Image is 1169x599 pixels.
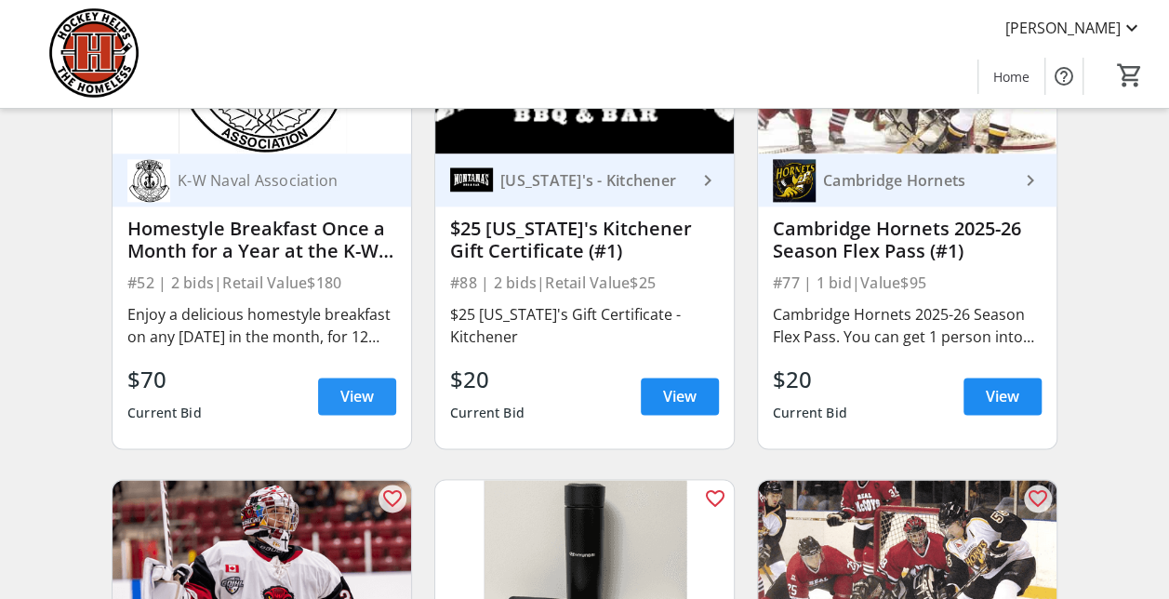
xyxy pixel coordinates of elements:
img: Hockey Helps the Homeless's Logo [11,7,177,100]
span: View [340,385,374,407]
div: Current Bid [127,396,202,430]
div: Cambridge Hornets 2025-26 Season Flex Pass. You can get 1 person into 12 games or 12 people into ... [773,303,1042,348]
div: #88 | 2 bids | Retail Value $25 [450,270,719,296]
div: Homestyle Breakfast Once a Month for a Year at the K-W Naval Club (#3) [127,218,396,262]
span: View [986,385,1019,407]
div: Cambridge Hornets [816,171,1019,190]
button: [PERSON_NAME] [990,13,1158,43]
div: $20 [450,363,525,396]
div: $70 [127,363,202,396]
div: Current Bid [773,396,847,430]
div: #52 | 2 bids | Retail Value $180 [127,270,396,296]
img: Montana's - Kitchener [450,159,493,202]
mat-icon: favorite_outline [1027,487,1049,510]
a: Montana's - Kitchener[US_STATE]'s - Kitchener [435,153,734,206]
div: [US_STATE]'s - Kitchener [493,171,697,190]
mat-icon: favorite_outline [381,487,404,510]
div: Enjoy a delicious homestyle breakfast on any [DATE] in the month, for 12 months in [DATE] (amount... [127,303,396,348]
div: K-W Naval Association [170,171,374,190]
div: Cambridge Hornets 2025-26 Season Flex Pass (#1) [773,218,1042,262]
button: Cart [1113,59,1147,92]
span: View [663,385,697,407]
mat-icon: keyboard_arrow_right [1019,169,1042,192]
a: View [963,378,1042,415]
div: Current Bid [450,396,525,430]
mat-icon: favorite_outline [704,487,726,510]
img: K-W Naval Association [127,159,170,202]
div: $20 [773,363,847,396]
div: $25 [US_STATE]'s Gift Certificate - Kitchener [450,303,719,348]
span: Home [993,67,1030,87]
a: View [318,378,396,415]
a: Home [978,60,1044,94]
button: Help [1045,58,1083,95]
a: View [641,378,719,415]
div: #77 | 1 bid | Value $95 [773,270,1042,296]
div: $25 [US_STATE]'s Kitchener Gift Certificate (#1) [450,218,719,262]
mat-icon: keyboard_arrow_right [697,169,719,192]
img: Cambridge Hornets [773,159,816,202]
span: [PERSON_NAME] [1005,17,1121,39]
a: Cambridge HornetsCambridge Hornets [758,153,1056,206]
